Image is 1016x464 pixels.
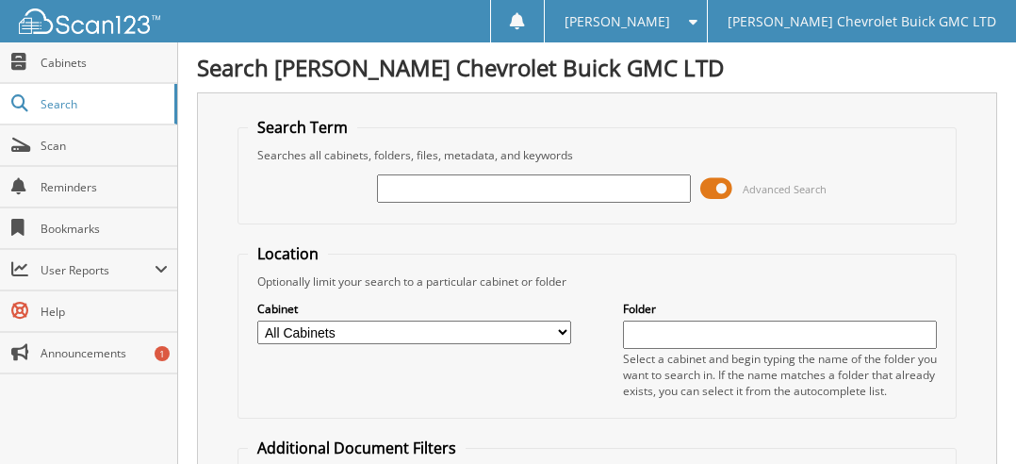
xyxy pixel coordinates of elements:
span: Scan [41,138,168,154]
h1: Search [PERSON_NAME] Chevrolet Buick GMC LTD [197,52,997,83]
label: Folder [623,301,937,317]
div: Searches all cabinets, folders, files, metadata, and keywords [248,147,945,163]
span: Cabinets [41,55,168,71]
legend: Location [248,243,328,264]
img: scan123-logo-white.svg [19,8,160,34]
div: 1 [155,346,170,361]
span: Bookmarks [41,221,168,237]
span: [PERSON_NAME] [565,16,670,27]
div: Select a cabinet and begin typing the name of the folder you want to search in. If the name match... [623,351,937,399]
span: Advanced Search [743,182,827,196]
span: Help [41,304,168,320]
legend: Search Term [248,117,357,138]
span: Announcements [41,345,168,361]
div: Optionally limit your search to a particular cabinet or folder [248,273,945,290]
legend: Additional Document Filters [248,438,466,458]
span: Search [41,96,165,112]
span: User Reports [41,262,155,278]
label: Cabinet [257,301,571,317]
span: [PERSON_NAME] Chevrolet Buick GMC LTD [728,16,996,27]
span: Reminders [41,179,168,195]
